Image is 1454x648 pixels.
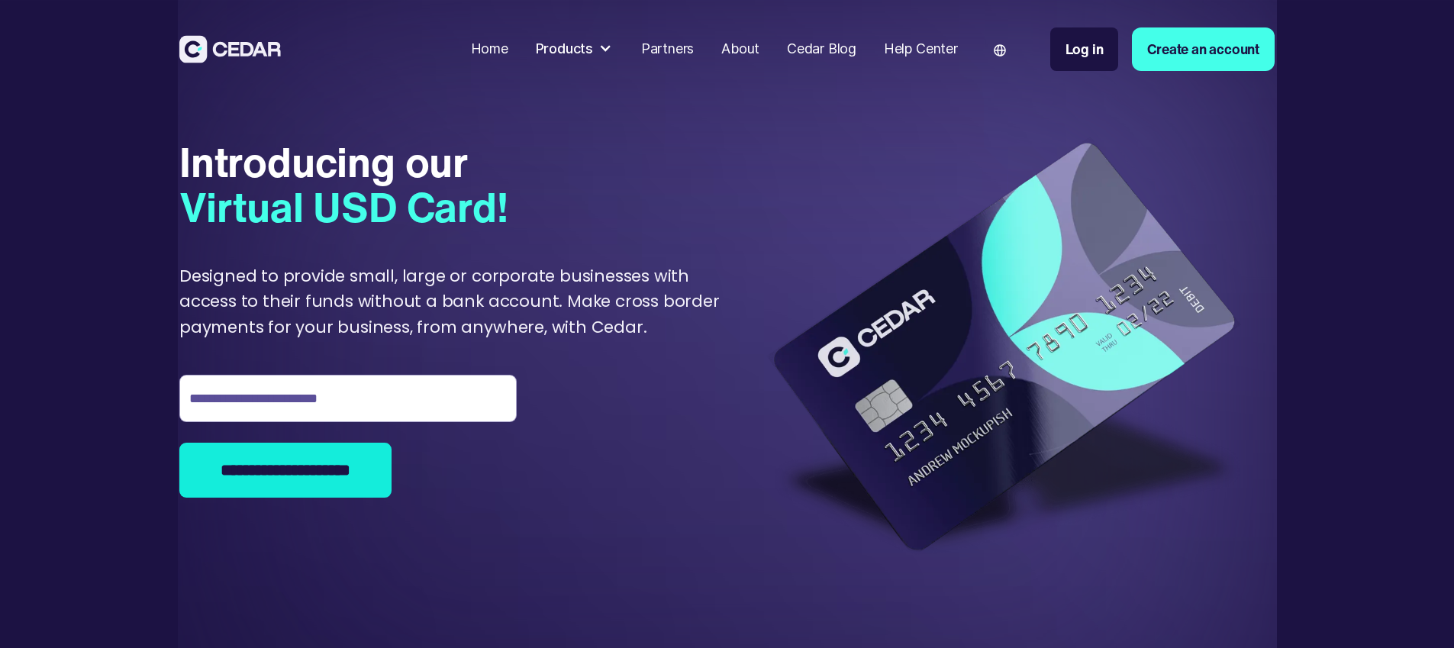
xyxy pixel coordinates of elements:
[714,31,766,67] a: About
[1050,27,1119,71] a: Log in
[780,31,863,67] a: Cedar Blog
[634,31,701,67] a: Partners
[877,31,965,67] a: Help Center
[529,32,621,66] div: Products
[179,176,508,237] span: Virtual USD Card!
[884,39,958,60] div: Help Center
[536,39,593,60] div: Products
[179,375,517,498] form: Join the waiting list
[1066,39,1104,60] div: Log in
[179,263,721,340] div: Designed to provide small, large or corporate businesses with access to their funds without a ban...
[721,39,759,60] div: About
[1132,27,1275,71] a: Create an account
[471,39,508,60] div: Home
[464,31,515,67] a: Home
[179,139,508,229] div: Introducing our
[787,39,856,60] div: Cedar Blog
[641,39,694,60] div: Partners
[994,44,1006,56] img: world icon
